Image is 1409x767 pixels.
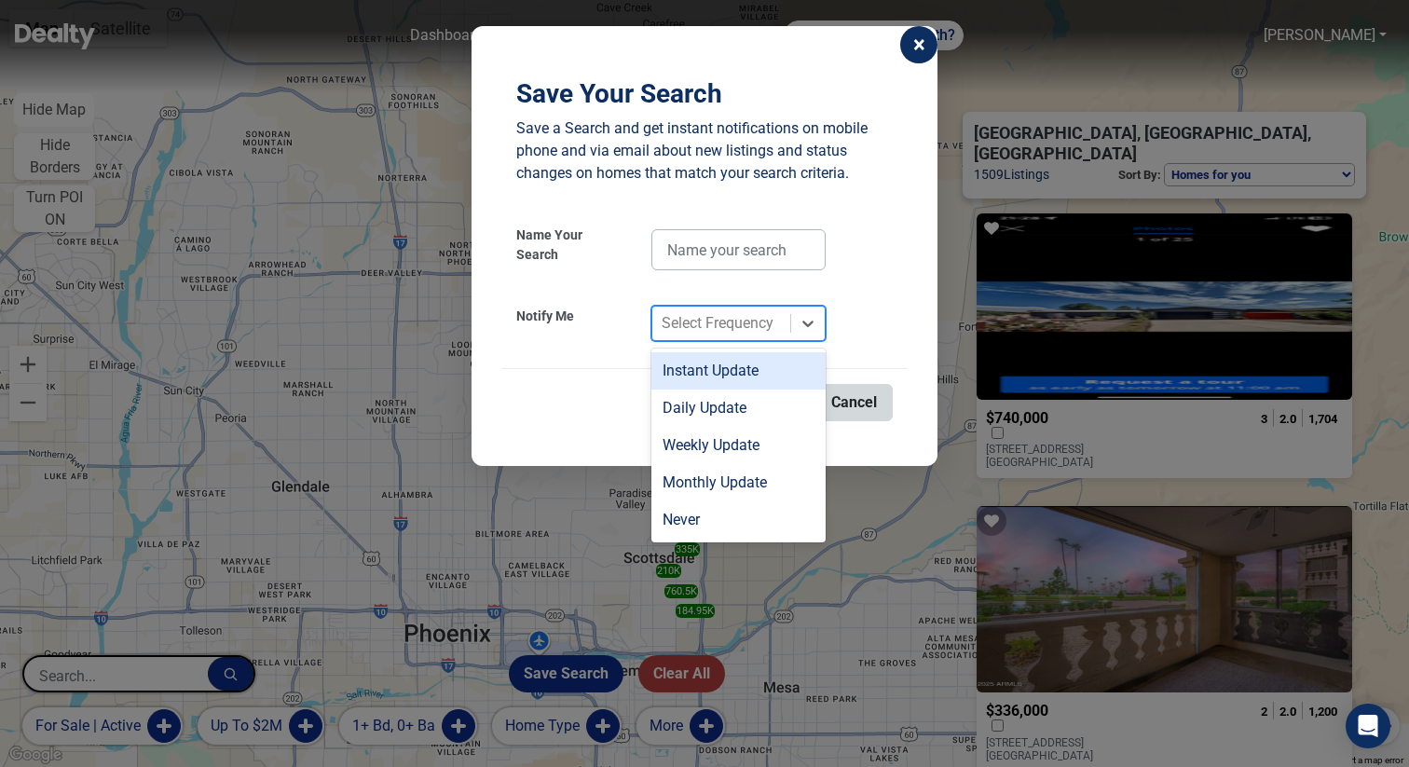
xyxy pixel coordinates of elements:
[651,464,826,501] div: Monthly Update
[651,427,826,464] div: Weekly Update
[1346,704,1390,748] div: Open Intercom Messenger
[651,390,826,427] div: Daily Update
[516,308,574,323] b: Notify Me
[651,229,826,270] input: Name your search
[651,352,826,390] div: Instant Update
[9,711,65,767] iframe: BigID CMP Widget
[900,26,937,63] button: Close
[651,501,826,539] div: Never
[516,78,893,110] h3: Save Your Search
[815,384,893,421] button: Cancel
[913,34,925,56] span: ×
[516,227,582,262] b: Name Your Search
[516,117,893,185] p: Save a Search and get instant notifications on mobile phone and via email about new listings and ...
[662,312,773,335] div: Select Frequency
